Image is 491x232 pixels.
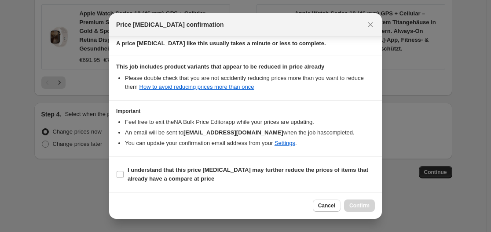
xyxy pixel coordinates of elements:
[313,199,341,212] button: Cancel
[318,202,335,209] span: Cancel
[125,128,375,137] li: An email will be sent to when the job has completed .
[125,139,375,148] li: You can update your confirmation email address from your .
[125,74,375,91] li: Please double check that you are not accidently reducing prices more than you want to reduce them
[275,140,295,146] a: Settings
[183,129,283,136] b: [EMAIL_ADDRESS][DOMAIN_NAME]
[125,118,375,127] li: Feel free to exit the NA Bulk Price Editor app while your prices are updating.
[116,63,324,70] b: This job includes product variants that appear to be reduced in price already
[116,20,224,29] span: Price [MEDICAL_DATA] confirmation
[128,167,368,182] b: I understand that this price [MEDICAL_DATA] may further reduce the prices of items that already h...
[139,83,254,90] a: How to avoid reducing prices more than once
[116,108,375,115] h3: Important
[364,18,377,31] button: Close
[116,40,326,47] b: A price [MEDICAL_DATA] like this usually takes a minute or less to complete.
